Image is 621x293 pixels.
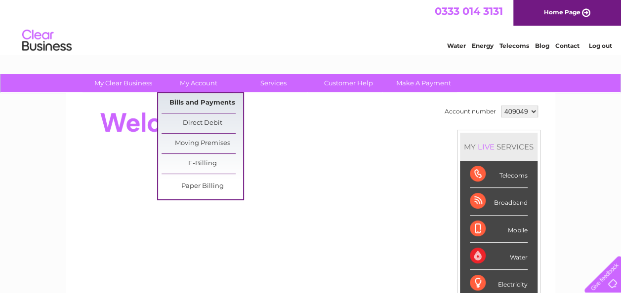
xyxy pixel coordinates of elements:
[83,74,164,92] a: My Clear Business
[308,74,389,92] a: Customer Help
[535,42,549,49] a: Blog
[447,42,466,49] a: Water
[162,177,243,196] a: Paper Billing
[158,74,239,92] a: My Account
[470,188,528,215] div: Broadband
[470,216,528,243] div: Mobile
[470,243,528,270] div: Water
[162,154,243,174] a: E-Billing
[499,42,529,49] a: Telecoms
[460,133,538,161] div: MY SERVICES
[472,42,494,49] a: Energy
[442,103,498,120] td: Account number
[476,142,497,151] div: LIVE
[588,42,612,49] a: Log out
[22,26,72,56] img: logo.png
[233,74,314,92] a: Services
[78,5,544,48] div: Clear Business is a trading name of Verastar Limited (registered in [GEOGRAPHIC_DATA] No. 3667643...
[555,42,580,49] a: Contact
[162,113,243,133] a: Direct Debit
[162,93,243,113] a: Bills and Payments
[383,74,464,92] a: Make A Payment
[435,5,503,17] a: 0333 014 3131
[162,134,243,153] a: Moving Premises
[470,161,528,188] div: Telecoms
